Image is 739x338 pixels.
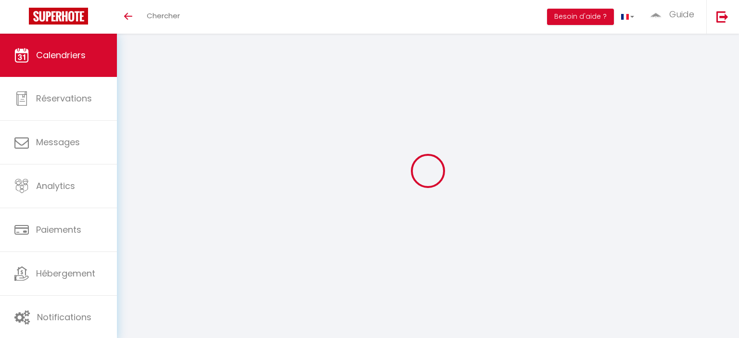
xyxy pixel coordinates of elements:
[547,9,614,25] button: Besoin d'aide ?
[36,224,81,236] span: Paiements
[716,11,728,23] img: logout
[649,11,663,19] img: ...
[36,267,95,279] span: Hébergement
[36,49,86,61] span: Calendriers
[29,8,88,25] img: Super Booking
[36,92,92,104] span: Réservations
[36,180,75,192] span: Analytics
[147,11,180,21] span: Chercher
[669,8,694,20] span: Guide
[37,311,91,323] span: Notifications
[36,136,80,148] span: Messages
